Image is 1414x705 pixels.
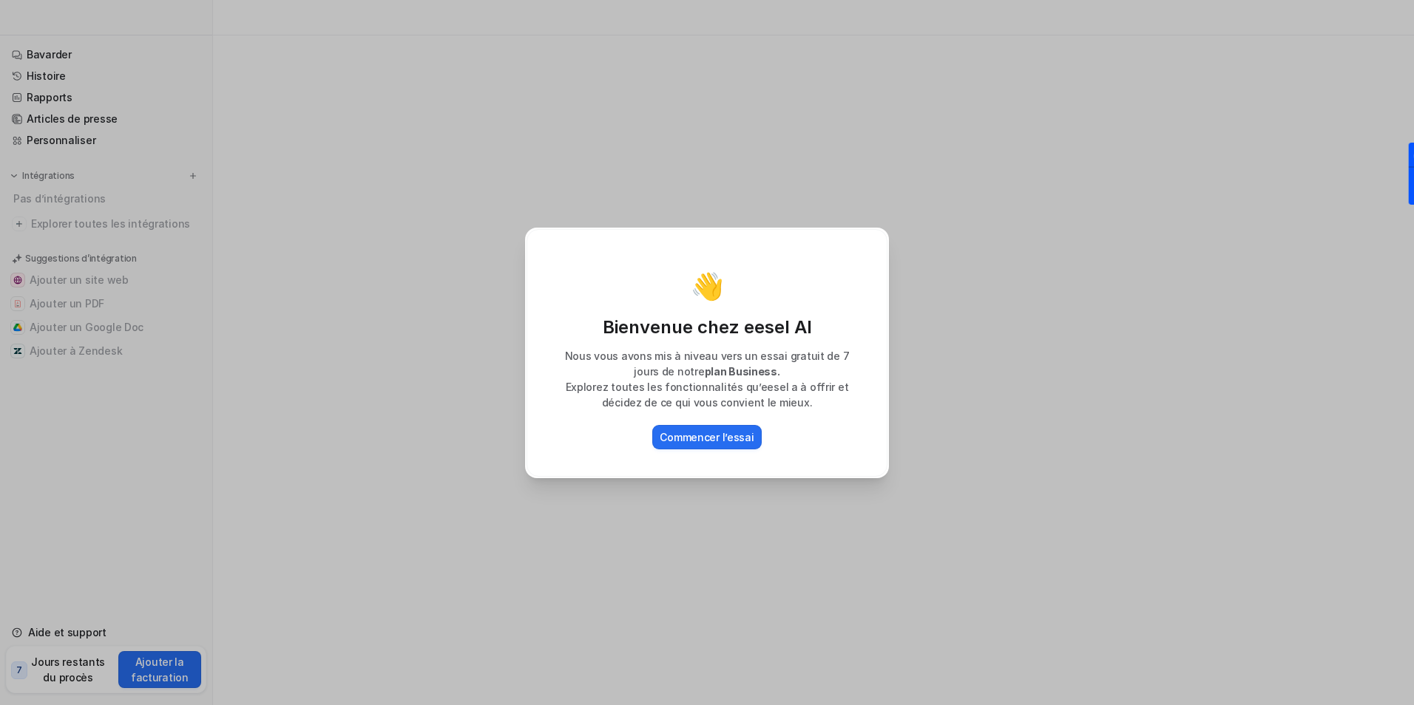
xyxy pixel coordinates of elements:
[542,379,872,410] p: Explorez toutes les fonctionnalités qu’eesel a à offrir et décidez de ce qui vous convient le mieux.
[652,425,761,449] button: Commencer l’essai
[705,365,780,378] span: plan Business.
[542,348,872,379] p: Nous vous avons mis à niveau vers un essai gratuit de 7 jours de notre
[542,316,872,339] p: Bienvenue chez eesel AI
[660,429,754,445] p: Commencer l’essai
[691,271,724,301] p: 👋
